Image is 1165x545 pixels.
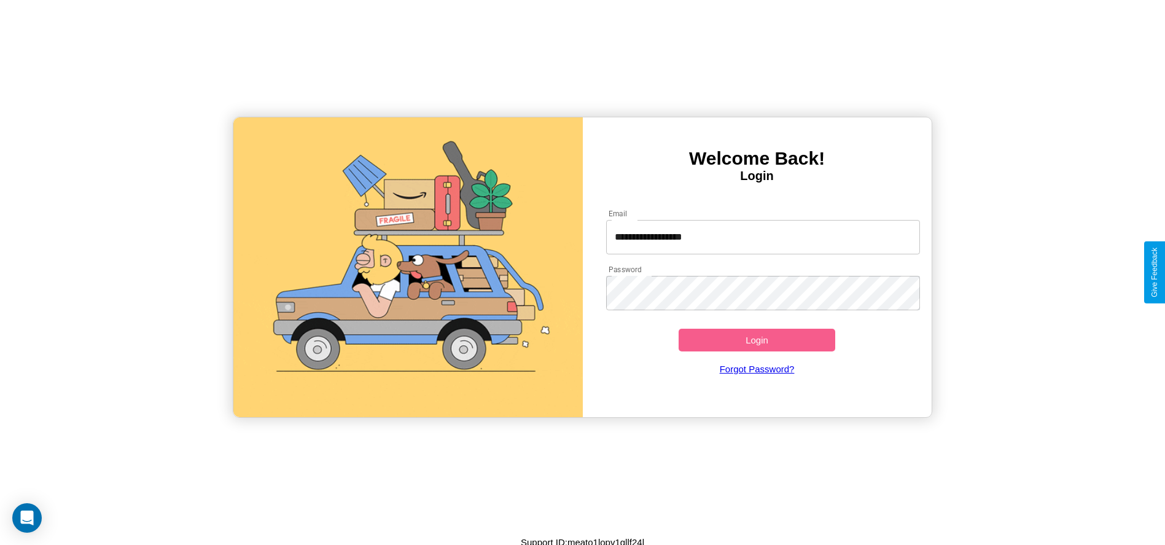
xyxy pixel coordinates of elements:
[12,503,42,533] div: Open Intercom Messenger
[583,169,932,183] h4: Login
[233,117,582,417] img: gif
[1150,248,1159,297] div: Give Feedback
[679,329,836,351] button: Login
[609,264,641,275] label: Password
[600,351,914,386] a: Forgot Password?
[583,148,932,169] h3: Welcome Back!
[609,208,628,219] label: Email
